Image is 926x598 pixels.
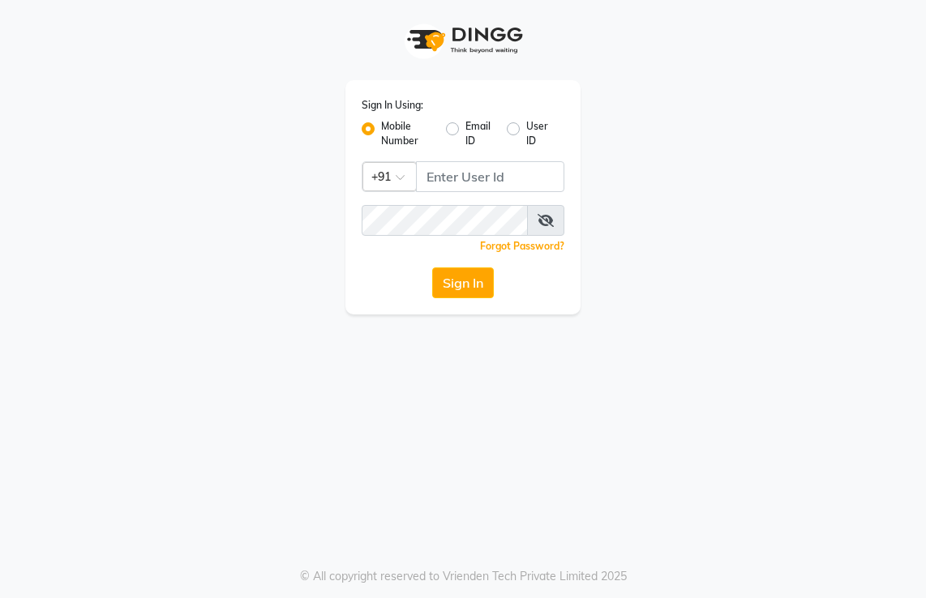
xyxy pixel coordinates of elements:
[465,119,493,148] label: Email ID
[362,98,423,113] label: Sign In Using:
[362,205,528,236] input: Username
[381,119,433,148] label: Mobile Number
[526,119,551,148] label: User ID
[416,161,564,192] input: Username
[398,16,528,64] img: logo1.svg
[480,240,564,252] a: Forgot Password?
[432,267,494,298] button: Sign In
